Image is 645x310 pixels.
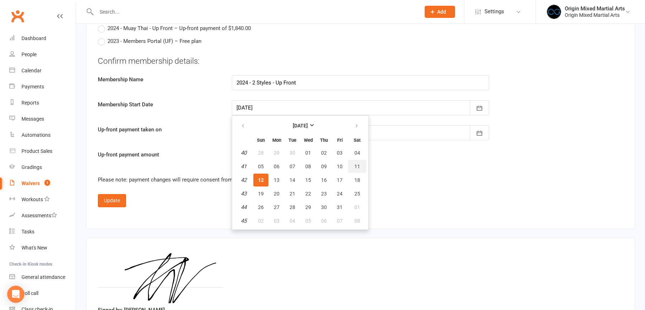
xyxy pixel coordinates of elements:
[285,160,300,173] button: 07
[257,137,265,143] small: Sunday
[9,175,76,192] a: Waivers 1
[301,214,316,227] button: 05
[9,269,76,285] a: General attendance kiosk mode
[354,177,360,183] span: 18
[354,191,360,197] span: 25
[316,146,331,159] button: 02
[98,250,223,303] img: image1759255628.png
[274,204,279,210] span: 27
[9,79,76,95] a: Payments
[21,245,47,251] div: What's New
[9,224,76,240] a: Tasks
[288,137,296,143] small: Tuesday
[332,187,347,200] button: 24
[437,9,446,15] span: Add
[241,150,247,156] em: 40
[301,174,316,187] button: 15
[241,218,247,224] em: 45
[9,285,76,301] a: Roll call
[337,164,343,169] span: 10
[241,163,247,170] em: 41
[425,6,455,18] button: Add
[321,177,327,183] span: 16
[332,146,347,159] button: 03
[337,137,343,143] small: Friday
[348,187,366,200] button: 25
[316,187,331,200] button: 23
[348,201,366,214] button: 01
[316,160,331,173] button: 09
[98,175,623,184] div: Please note: payment changes will require consent from the waiver signee before they can be applied.
[290,204,295,210] span: 28
[258,204,264,210] span: 26
[253,201,268,214] button: 26
[285,187,300,200] button: 21
[9,143,76,159] a: Product Sales
[258,218,264,224] span: 02
[269,146,284,159] button: 29
[241,177,247,183] em: 42
[253,160,268,173] button: 05
[332,214,347,227] button: 07
[21,68,42,73] div: Calendar
[547,5,561,19] img: thumb_image1665119159.png
[332,174,347,187] button: 17
[337,191,343,197] span: 24
[285,201,300,214] button: 28
[253,174,268,187] button: 12
[98,55,623,67] div: Confirm membership details:
[274,218,279,224] span: 03
[98,194,126,207] button: Update
[107,24,251,32] span: 2024 - Muay Thai - Up Front – Up-front payment of $1,840.00
[269,187,284,200] button: 20
[92,75,226,84] label: Membership Name
[21,164,42,170] div: Gradings
[290,191,295,197] span: 21
[304,137,313,143] small: Wednesday
[290,177,295,183] span: 14
[321,218,327,224] span: 06
[107,37,201,44] span: 2023 - Members Portal (UF) – Free plan
[269,160,284,173] button: 06
[285,174,300,187] button: 14
[285,214,300,227] button: 04
[348,174,366,187] button: 18
[21,180,40,186] div: Waivers
[274,150,279,156] span: 29
[301,201,316,214] button: 29
[565,5,625,12] div: Origin Mixed Martial Arts
[305,191,311,197] span: 22
[354,204,360,210] span: 01
[332,160,347,173] button: 10
[321,204,327,210] span: 30
[321,191,327,197] span: 23
[21,100,39,106] div: Reports
[241,190,247,197] em: 43
[9,30,76,47] a: Dashboard
[21,229,34,234] div: Tasks
[332,201,347,214] button: 31
[354,218,360,224] span: 08
[21,148,52,154] div: Product Sales
[348,214,366,227] button: 08
[320,137,328,143] small: Thursday
[272,137,281,143] small: Monday
[285,146,300,159] button: 30
[92,100,226,109] label: Membership Start Date
[9,47,76,63] a: People
[316,174,331,187] button: 16
[21,197,43,202] div: Workouts
[290,164,295,169] span: 07
[9,111,76,127] a: Messages
[354,137,360,143] small: Saturday
[305,204,311,210] span: 29
[21,274,65,280] div: General attendance
[94,7,415,17] input: Search...
[301,160,316,173] button: 08
[9,95,76,111] a: Reports
[337,177,343,183] span: 17
[258,191,264,197] span: 19
[290,218,295,224] span: 04
[9,127,76,143] a: Automations
[321,150,327,156] span: 02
